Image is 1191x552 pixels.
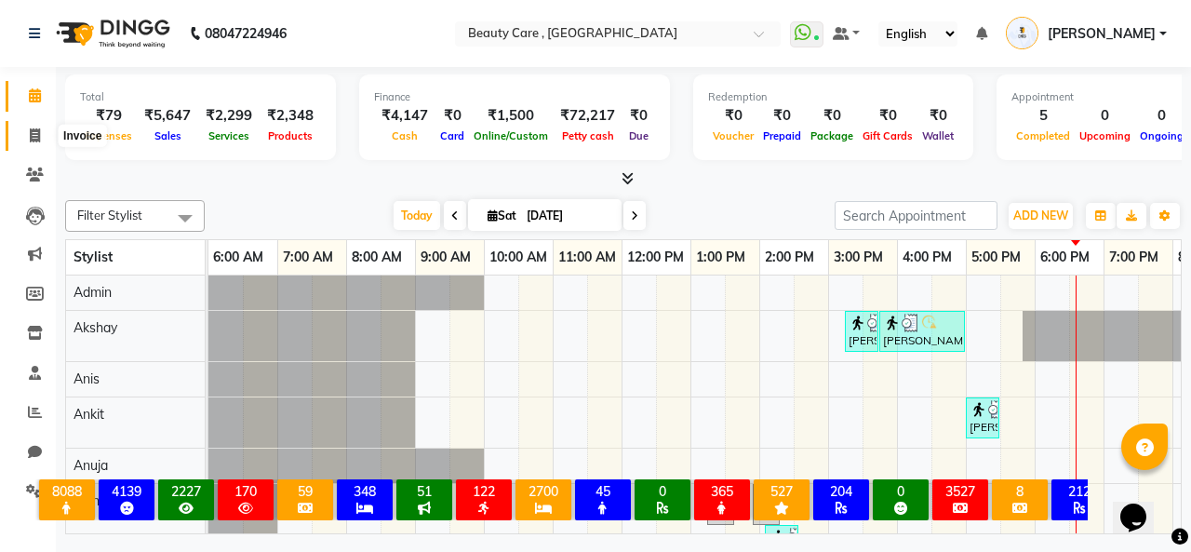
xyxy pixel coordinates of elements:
span: Voucher [708,129,758,142]
div: 45 [579,483,627,500]
span: Products [263,129,317,142]
button: ADD NEW [1009,203,1073,229]
div: [PERSON_NAME], TK02, 03:15 PM-03:45 PM, HAIR MASSAGE-500 [847,314,877,349]
div: ₹0 [806,105,858,127]
div: 0 [1135,105,1188,127]
div: ₹0 [435,105,469,127]
div: [PERSON_NAME]✨, TK03, 05:00 PM-05:30 PM, Half hand manicure [968,400,997,436]
a: 8:00 AM [347,244,407,271]
span: Filter Stylist [77,208,142,222]
div: ₹2,299 [198,105,260,127]
div: 2227 [162,483,210,500]
span: Akshay [74,319,117,336]
div: ₹0 [917,105,958,127]
div: 59 [281,483,329,500]
div: 204 [817,483,865,500]
div: Redemption [708,89,958,105]
div: 0 [638,483,687,500]
span: Completed [1011,129,1075,142]
div: 365 [698,483,746,500]
div: Total [80,89,321,105]
div: 8 [996,483,1044,500]
span: Gift Cards [858,129,917,142]
a: 6:00 AM [208,244,268,271]
div: 527 [757,483,806,500]
div: Invoice [59,125,106,147]
a: 7:00 PM [1104,244,1163,271]
div: ₹72,217 [553,105,622,127]
input: Search Appointment [835,201,997,230]
span: Upcoming [1075,129,1135,142]
a: 6:00 PM [1036,244,1094,271]
div: Finance [374,89,655,105]
span: Petty cash [557,129,619,142]
a: 12:00 PM [622,244,689,271]
span: Ongoing [1135,129,1188,142]
div: ₹0 [758,105,806,127]
span: Stylist [74,249,113,265]
div: 0 [877,483,925,500]
div: ₹0 [858,105,917,127]
div: 2700 [519,483,568,500]
div: 8088 [43,483,91,500]
a: 10:00 AM [485,244,552,271]
span: Anis [74,370,100,387]
div: [PERSON_NAME], TK02, 03:45 PM-05:00 PM, Hair,HAIR MASSAGE-500,Hair Massage - 1 (₹499) [881,314,963,349]
span: Admin [74,284,112,301]
span: Online/Custom [469,129,553,142]
span: Card [435,129,469,142]
div: ₹1,500 [469,105,553,127]
div: ₹4,147 [374,105,435,127]
div: 51 [400,483,448,500]
span: Cash [387,129,422,142]
span: Sat [483,209,521,222]
a: 9:00 AM [416,244,475,271]
div: ₹0 [622,105,655,127]
div: ₹2,348 [260,105,321,127]
a: 3:00 PM [829,244,888,271]
div: 4139 [102,483,151,500]
span: Sales [150,129,186,142]
div: 212 [1055,483,1104,500]
a: 4:00 PM [898,244,957,271]
span: Wallet [917,129,958,142]
div: 3527 [936,483,984,500]
div: 0 [1075,105,1135,127]
span: Today [394,201,440,230]
div: ₹79 [80,105,137,127]
div: ₹5,647 [137,105,198,127]
span: Services [204,129,254,142]
img: logo [47,7,175,60]
span: ADD NEW [1013,209,1068,222]
div: 5 [1011,105,1075,127]
a: 5:00 PM [967,244,1025,271]
a: 7:00 AM [278,244,338,271]
div: 122 [460,483,508,500]
span: Ankit [74,406,104,423]
span: Anuja [74,457,108,474]
iframe: chat widget [1113,478,1172,533]
div: 348 [341,483,389,500]
img: Sanjeevni [1006,17,1038,49]
a: 11:00 AM [554,244,621,271]
span: Prepaid [758,129,806,142]
a: 2:00 PM [760,244,819,271]
span: Package [806,129,858,142]
div: 170 [221,483,270,500]
span: Due [624,129,653,142]
input: 2025-10-04 [521,202,614,230]
span: [PERSON_NAME] [1048,24,1156,44]
b: 08047224946 [205,7,287,60]
div: ₹0 [708,105,758,127]
a: 1:00 PM [691,244,750,271]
